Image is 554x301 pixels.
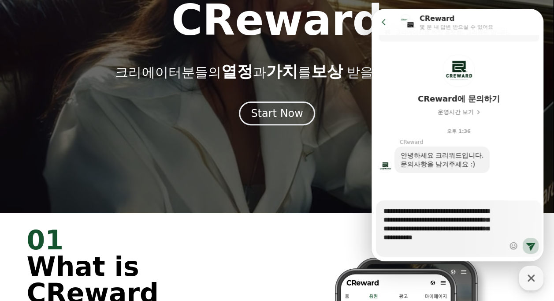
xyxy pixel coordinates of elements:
[311,62,342,80] span: 보상
[372,9,543,261] iframe: Channel chat
[239,110,315,119] a: Start Now
[239,102,315,125] button: Start Now
[266,62,297,80] span: 가치
[251,106,303,120] div: Start Now
[115,63,439,80] p: 크리에이터분들의 과 를 받을 수 있는 곳
[221,62,253,80] span: 열정
[27,227,267,253] div: 01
